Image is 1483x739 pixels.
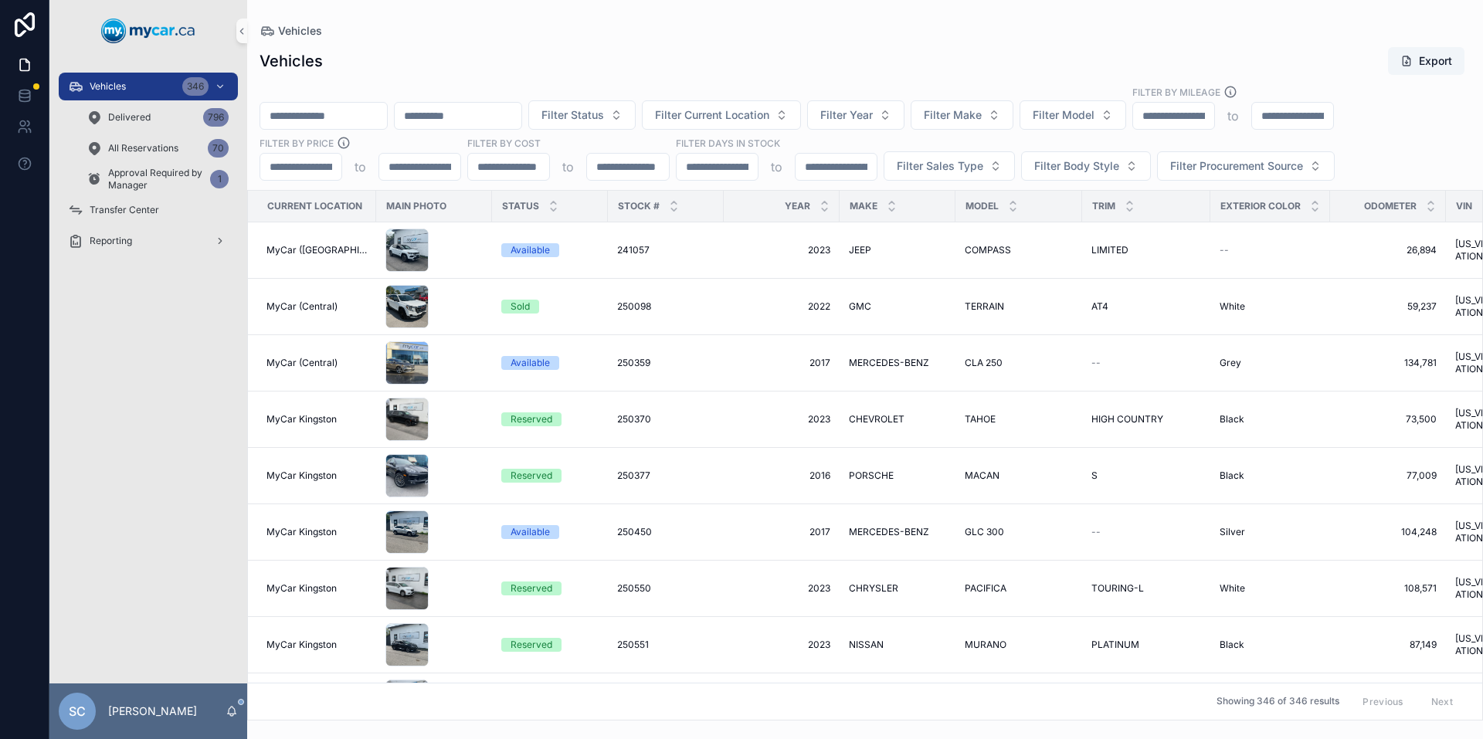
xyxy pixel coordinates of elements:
a: 2023 [733,582,830,595]
a: PACIFICA [965,582,1073,595]
a: Approval Required by Manager1 [77,165,238,193]
span: MyCar Kingston [266,582,337,595]
button: Select Button [911,100,1013,130]
a: All Reservations70 [77,134,238,162]
label: FILTER BY COST [467,136,541,150]
a: White [1220,300,1321,313]
span: Year [785,200,810,212]
a: 250359 [617,357,714,369]
p: to [1227,107,1239,125]
span: TOURING-L [1091,582,1144,595]
p: to [562,158,574,176]
span: 2017 [733,357,830,369]
a: PORSCHE [849,470,946,482]
a: MERCEDES-BENZ [849,357,946,369]
a: TAHOE [965,413,1073,425]
a: 108,571 [1339,582,1437,595]
span: CHRYSLER [849,582,898,595]
span: TERRAIN [965,300,1004,313]
span: MERCEDES-BENZ [849,526,929,538]
a: S [1091,470,1201,482]
a: 2017 [733,526,830,538]
span: Trim [1092,200,1115,212]
a: MyCar Kingston [266,639,367,651]
a: -- [1220,244,1321,256]
a: -- [1091,357,1201,369]
a: Black [1220,639,1321,651]
a: Vehicles346 [59,73,238,100]
span: Current Location [267,200,362,212]
a: PLATINUM [1091,639,1201,651]
a: 250370 [617,413,714,425]
span: Odometer [1364,200,1417,212]
span: SC [69,702,86,720]
span: Filter Current Location [655,107,769,123]
div: Reserved [511,412,552,426]
span: 250550 [617,582,651,595]
span: MyCar (Central) [266,357,338,369]
a: COMPASS [965,244,1073,256]
span: Exterior Color [1220,200,1301,212]
span: CHEVROLET [849,413,904,425]
span: MyCar Kingston [266,526,337,538]
a: MERCEDES-BENZ [849,526,946,538]
a: Silver [1220,526,1321,538]
button: Select Button [1021,151,1151,181]
span: Black [1220,413,1244,425]
a: Delivered796 [77,103,238,131]
span: PLATINUM [1091,639,1139,651]
a: 2023 [733,413,830,425]
button: Select Button [1020,100,1126,130]
a: MURANO [965,639,1073,651]
a: TERRAIN [965,300,1073,313]
a: CHRYSLER [849,582,946,595]
span: 26,894 [1339,244,1437,256]
a: MACAN [965,470,1073,482]
a: GMC [849,300,946,313]
span: VIN [1456,200,1472,212]
p: to [355,158,366,176]
span: Delivered [108,111,151,124]
a: JEEP [849,244,946,256]
span: MyCar Kingston [266,639,337,651]
a: 87,149 [1339,639,1437,651]
a: HIGH COUNTRY [1091,413,1201,425]
span: 250377 [617,470,650,482]
span: Stock # [618,200,660,212]
span: PACIFICA [965,582,1006,595]
a: TOURING-L [1091,582,1201,595]
a: NISSAN [849,639,946,651]
label: FILTER BY PRICE [260,136,334,150]
a: 134,781 [1339,357,1437,369]
span: JEEP [849,244,871,256]
a: 241057 [617,244,714,256]
a: 104,248 [1339,526,1437,538]
span: -- [1091,526,1101,538]
div: Reserved [511,469,552,483]
span: MyCar ([GEOGRAPHIC_DATA]) [266,244,367,256]
a: Sold [501,300,599,314]
span: Reporting [90,235,132,247]
a: Reporting [59,227,238,255]
span: Filter Status [541,107,604,123]
span: MyCar Kingston [266,470,337,482]
a: 250550 [617,582,714,595]
span: Filter Year [820,107,873,123]
a: Transfer Center [59,196,238,224]
span: MyCar Kingston [266,413,337,425]
span: Model [965,200,999,212]
a: 77,009 [1339,470,1437,482]
a: CHEVROLET [849,413,946,425]
a: Available [501,243,599,257]
span: 73,500 [1339,413,1437,425]
span: 2016 [733,470,830,482]
span: Black [1220,639,1244,651]
button: Select Button [1157,151,1335,181]
a: Reserved [501,638,599,652]
button: Export [1388,47,1464,75]
span: Silver [1220,526,1245,538]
